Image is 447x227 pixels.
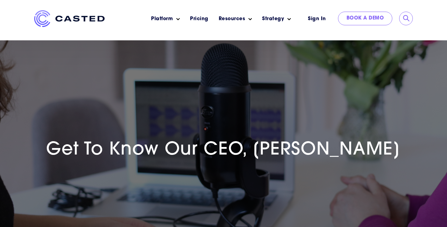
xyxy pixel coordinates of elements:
[219,15,245,23] a: Resources
[115,10,296,28] nav: Main menu
[190,15,208,23] a: Pricing
[262,15,284,23] a: Strategy
[338,12,393,25] a: Book a Demo
[403,15,410,22] input: Submit
[151,15,173,23] a: Platform
[46,141,401,159] span: Get To Know Our CEO, [PERSON_NAME]
[299,12,335,26] a: Sign In
[34,10,105,27] img: Casted_Logo_Horizontal_FullColor_PUR_BLUE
